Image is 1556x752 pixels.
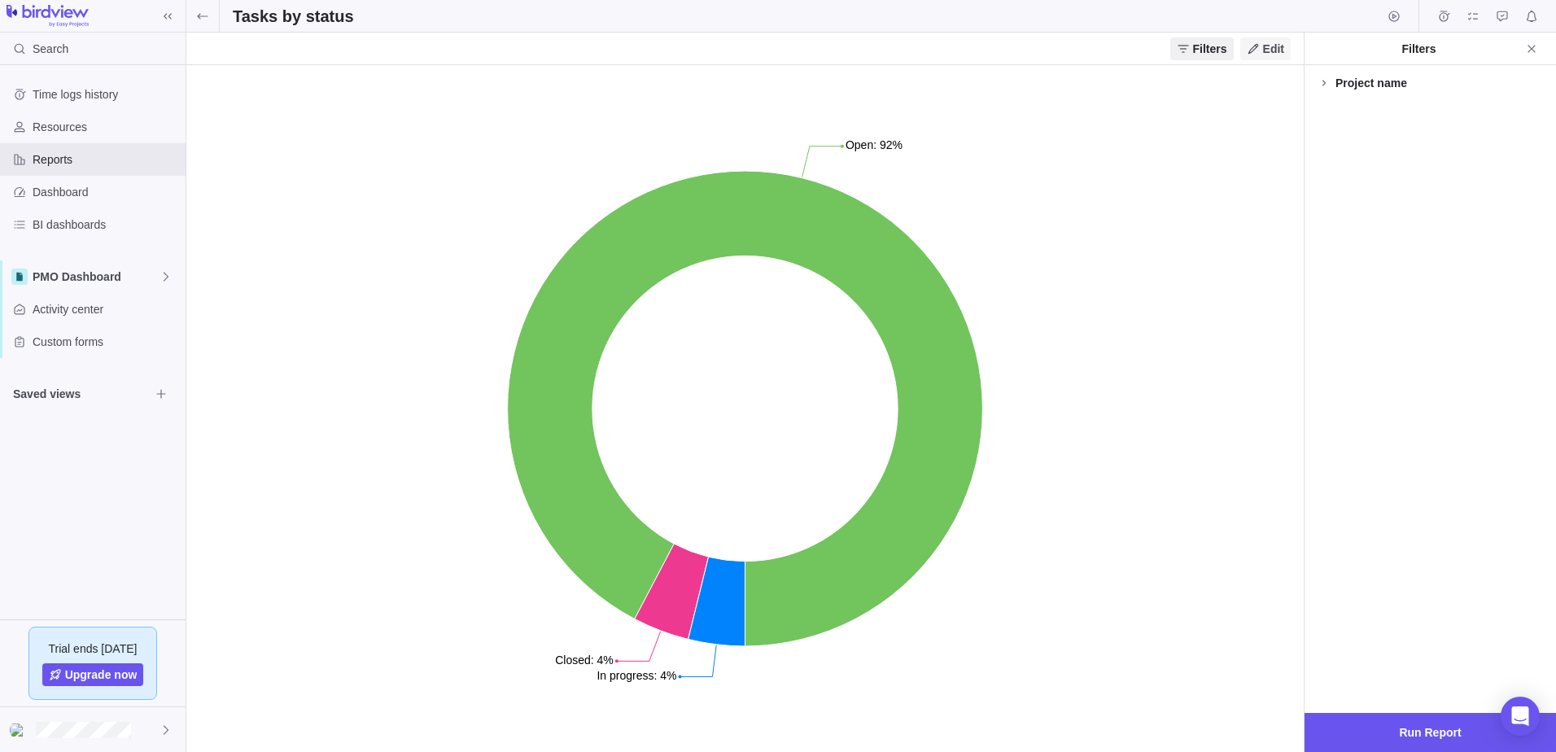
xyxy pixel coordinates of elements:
[1170,37,1234,60] span: Filters
[233,5,354,28] h2: Tasks by status
[1462,12,1484,25] a: My assignments
[10,720,29,740] div: Sepideh Ghayoumi
[1432,5,1455,28] span: Time logs
[1520,37,1543,60] span: Close
[33,334,179,350] span: Custom forms
[1491,5,1514,28] span: Approval requests
[846,138,903,151] text: Open: 92%
[1399,723,1461,742] span: Run Report
[555,654,614,667] text: Closed: 4%
[150,383,173,405] span: Browse views
[1462,5,1484,28] span: My assignments
[1193,41,1227,57] span: Filters
[33,269,160,285] span: PMO Dashboard
[33,119,179,135] span: Resources
[33,301,179,317] span: Activity center
[1432,12,1455,25] a: Time logs
[1305,713,1556,752] span: Run Report
[33,86,179,103] span: Time logs history
[10,724,29,737] img: Show
[33,41,68,57] span: Search
[33,184,179,200] span: Dashboard
[1520,12,1543,25] a: Notifications
[1491,12,1514,25] a: Approval requests
[1501,697,1540,736] div: Open Intercom Messenger
[597,669,676,682] text: In progress: 4%
[13,386,150,402] span: Saved views
[1383,5,1405,28] span: Start timer
[42,663,144,686] a: Upgrade now
[7,5,89,28] img: logo
[1335,75,1407,91] div: Project name
[1263,41,1284,57] span: Edit
[65,667,138,683] span: Upgrade now
[49,641,138,657] span: Trial ends [DATE]
[1520,5,1543,28] span: Notifications
[1240,37,1291,60] span: Edit
[1318,41,1520,57] div: Filters
[33,216,179,233] span: BI dashboards
[33,151,179,168] span: Reports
